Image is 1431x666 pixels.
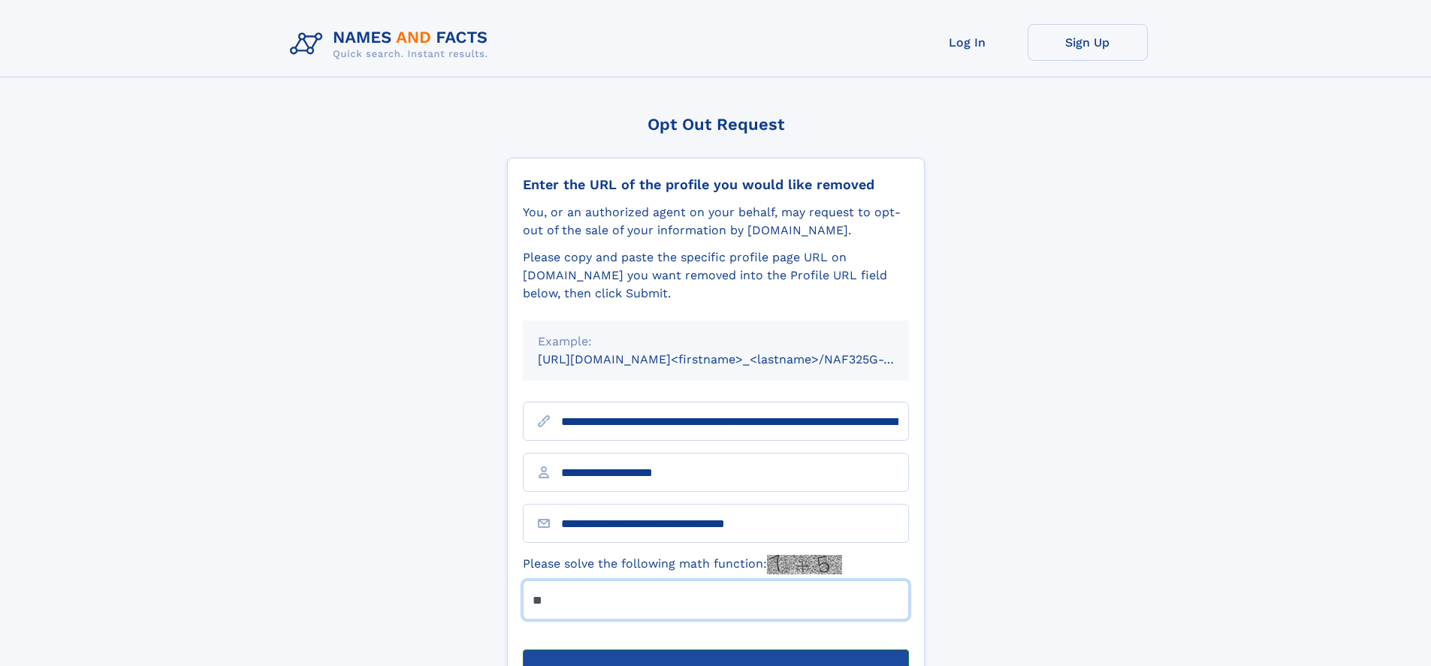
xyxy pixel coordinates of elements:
[523,555,842,574] label: Please solve the following math function:
[523,176,909,193] div: Enter the URL of the profile you would like removed
[907,24,1028,61] a: Log In
[538,352,937,366] small: [URL][DOMAIN_NAME]<firstname>_<lastname>/NAF325G-xxxxxxxx
[523,249,909,303] div: Please copy and paste the specific profile page URL on [DOMAIN_NAME] you want removed into the Pr...
[507,115,925,134] div: Opt Out Request
[284,24,500,65] img: Logo Names and Facts
[538,333,894,351] div: Example:
[1028,24,1148,61] a: Sign Up
[523,203,909,240] div: You, or an authorized agent on your behalf, may request to opt-out of the sale of your informatio...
